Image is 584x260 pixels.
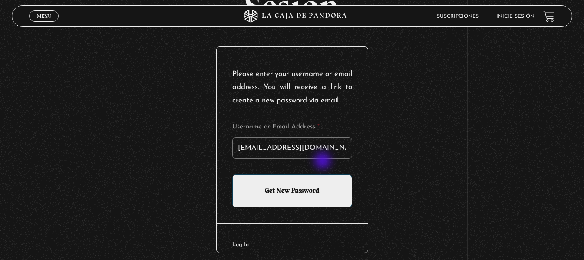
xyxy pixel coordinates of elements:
a: Inicie sesión [496,14,535,19]
p: Please enter your username or email address. You will receive a link to create a new password via... [232,68,352,108]
a: View your shopping cart [543,10,555,22]
abbr: Required Field [317,124,320,130]
input: Get New Password [232,174,352,207]
label: Username or Email Address [232,124,352,130]
span: Cerrar [34,21,54,27]
a: Suscripciones [437,14,479,19]
a: Log In [232,242,249,247]
span: Menu [37,13,51,19]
